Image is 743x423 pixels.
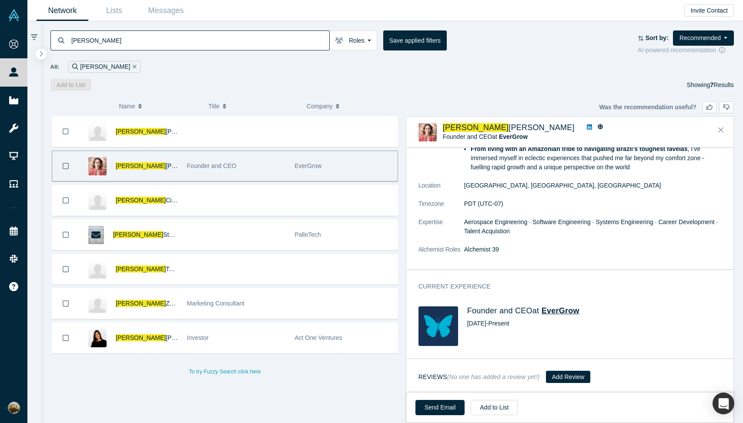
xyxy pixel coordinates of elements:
[116,334,166,341] span: [PERSON_NAME]
[471,144,721,172] li: , I’ve immersed myself in eclectic experiences that pushed me far beyond my comfort zone - fuelli...
[415,400,465,415] a: Send Email
[140,0,192,21] a: Messages
[68,61,141,73] div: [PERSON_NAME]
[52,151,79,181] button: Bookmark
[638,46,734,55] div: AI-powered recommendation
[116,128,216,135] a: [PERSON_NAME][PERSON_NAME]
[52,220,79,250] button: Bookmark
[88,260,107,279] img: Gabriela Teissing's Profile Image
[710,81,714,88] strong: 7
[116,265,188,272] a: [PERSON_NAME]Teissing
[471,400,518,415] button: Add to List
[295,334,342,341] span: Act One Ventures
[8,402,20,414] img: Kyle Smith's Account
[166,128,216,135] span: [PERSON_NAME]
[710,81,734,88] span: Results
[307,97,396,115] button: Company
[166,300,188,307] span: Zagayer
[52,254,79,284] button: Bookmark
[467,306,721,316] h4: Founder and CEO at
[714,123,727,137] button: Close
[307,97,333,115] span: Company
[52,289,79,319] button: Bookmark
[88,295,107,313] img: Gabriela Zagayer's Profile Image
[163,231,188,238] span: Stopkova
[88,157,107,175] img: Gabriela Gosnell's Profile Image
[116,300,166,307] span: [PERSON_NAME]
[116,162,166,169] span: [PERSON_NAME]
[166,334,216,341] span: [PERSON_NAME]
[52,185,79,215] button: Bookmark
[443,133,528,140] span: Founder and CEO at
[418,181,464,199] dt: Location
[183,366,267,377] button: To try Fuzzy Search click here
[295,162,321,169] span: EverGrow
[418,245,464,263] dt: Alchemist Roles
[687,79,734,91] div: Showing
[599,101,733,113] div: Was the recommendation useful?
[447,373,540,380] small: (No one has added a review yet!)
[116,265,166,272] span: [PERSON_NAME]
[113,231,189,238] a: [PERSON_NAME]Stopkova
[166,265,188,272] span: Teissing
[418,282,709,291] h3: Current Experience
[499,133,528,140] a: EverGrow
[88,123,107,141] img: Gabriela de Queiroz's Profile Image
[37,0,88,21] a: Network
[443,123,509,132] span: [PERSON_NAME]
[119,97,135,115] span: Name
[130,62,137,72] button: Remove Filter
[208,97,298,115] button: Title
[464,199,721,208] dd: PDT (UTC-07)
[471,145,687,152] strong: From living with an Amazonian tribe to navigating Brazil’s toughest favelas
[116,162,216,169] a: [PERSON_NAME][PERSON_NAME]
[464,218,718,235] span: Aerospace Engineering · Software Engineering · Systems Engineering · Career Development · Talent ...
[116,300,188,307] a: [PERSON_NAME]Zagayer
[8,9,20,21] img: Alchemist Vault Logo
[673,30,734,46] button: Recommended
[464,181,721,190] dd: [GEOGRAPHIC_DATA], [GEOGRAPHIC_DATA], [GEOGRAPHIC_DATA]
[166,197,181,204] span: Cibils
[70,30,329,50] input: Search by name, title, company, summary, expertise, investment criteria or topics of focus
[166,162,216,169] span: [PERSON_NAME]
[50,79,91,91] button: Add to List
[542,306,579,315] a: EverGrow
[509,123,575,132] span: [PERSON_NAME]
[418,199,464,218] dt: Timezone
[52,323,79,353] button: Bookmark
[464,245,721,254] dd: Alchemist 39
[119,97,199,115] button: Name
[187,300,244,307] span: Marketing Consultant
[116,197,166,204] span: [PERSON_NAME]
[418,373,540,382] h3: Reviews
[418,123,437,141] img: Gabriela Gosnell's Profile Image
[329,30,377,50] button: Roles
[52,116,79,147] button: Bookmark
[50,63,60,71] span: All:
[646,34,669,41] strong: Sort by:
[88,329,107,347] img: Gabriela Camilli's Profile Image
[418,306,458,346] img: EverGrow's Logo
[443,123,575,132] a: [PERSON_NAME][PERSON_NAME]
[684,4,734,17] button: Invite Contact
[116,128,166,135] span: [PERSON_NAME]
[467,319,721,328] div: [DATE] - Present
[88,0,140,21] a: Lists
[208,97,220,115] span: Title
[187,334,209,341] span: Investor
[546,371,591,383] button: Add Review
[116,334,216,341] a: [PERSON_NAME][PERSON_NAME]
[187,162,237,169] span: Founder and CEO
[113,231,163,238] span: [PERSON_NAME]
[295,231,321,238] span: PalleTech
[418,218,464,245] dt: Expertise
[383,30,447,50] button: Save applied filters
[116,197,181,204] a: [PERSON_NAME]Cibils
[88,191,107,210] img: Gabriela Cibils's Profile Image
